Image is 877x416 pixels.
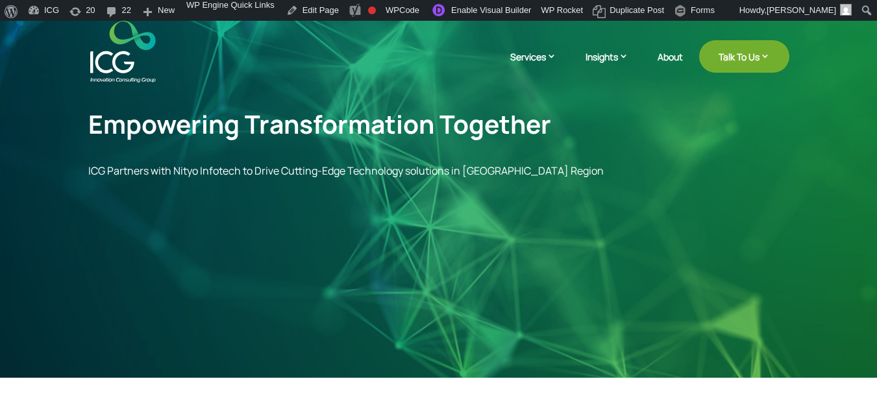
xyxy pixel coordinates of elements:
a: Talk To Us [699,40,789,73]
a: About [658,52,683,82]
img: ICG [90,21,156,82]
span: Empowering Transformation Together [88,106,551,141]
span: New [158,5,175,26]
span: Duplicate Post [610,5,664,26]
span: Forms [691,5,715,26]
div: Focus keyphrase not set [368,6,376,14]
span: 22 [122,5,131,26]
iframe: Chat Widget [812,354,877,416]
a: Insights [586,50,641,82]
span: [PERSON_NAME] [767,5,836,15]
span: ICG Partners with Nityo Infotech to Drive Cutting-Edge Technology solutions in [GEOGRAPHIC_DATA] ... [88,164,604,178]
a: Services [510,50,569,82]
span: 20 [86,5,95,26]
